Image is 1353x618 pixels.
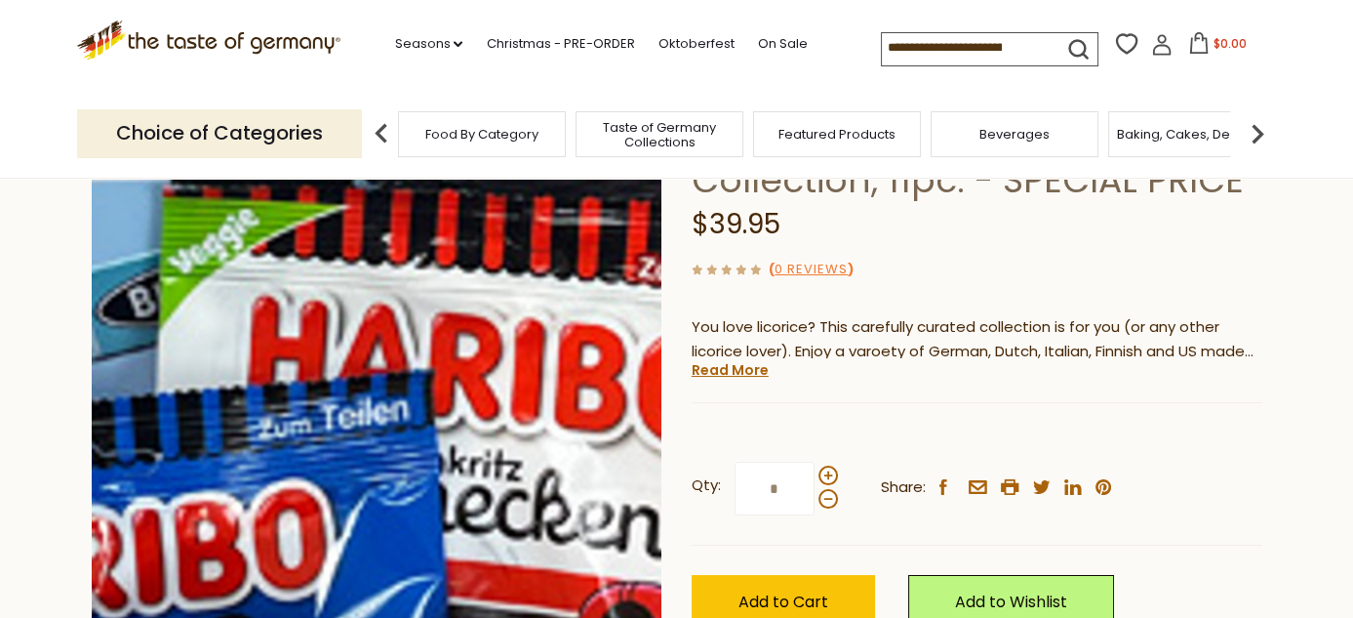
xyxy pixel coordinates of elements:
[778,127,895,142] a: Featured Products
[775,260,848,280] a: 0 Reviews
[979,127,1050,142] a: Beverages
[738,591,828,613] span: Add to Cart
[692,474,721,498] strong: Qty:
[362,114,401,153] img: previous arrow
[486,33,634,55] a: Christmas - PRE-ORDER
[692,315,1262,364] p: You love licorice? This carefully curated collection is for you (or any other licorice lover). En...
[692,114,1262,202] h1: The Taste of Germany Licorice Collection, 11pc. - SPECIAL PRICE
[425,127,538,142] a: Food By Category
[394,33,462,55] a: Seasons
[692,360,769,380] a: Read More
[881,475,926,500] span: Share:
[1176,32,1259,62] button: $0.00
[77,109,362,157] p: Choice of Categories
[1238,114,1277,153] img: next arrow
[769,260,854,278] span: ( )
[757,33,807,55] a: On Sale
[692,205,780,243] span: $39.95
[735,462,815,515] input: Qty:
[1214,35,1247,52] span: $0.00
[581,120,737,149] a: Taste of Germany Collections
[1117,127,1268,142] a: Baking, Cakes, Desserts
[657,33,734,55] a: Oktoberfest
